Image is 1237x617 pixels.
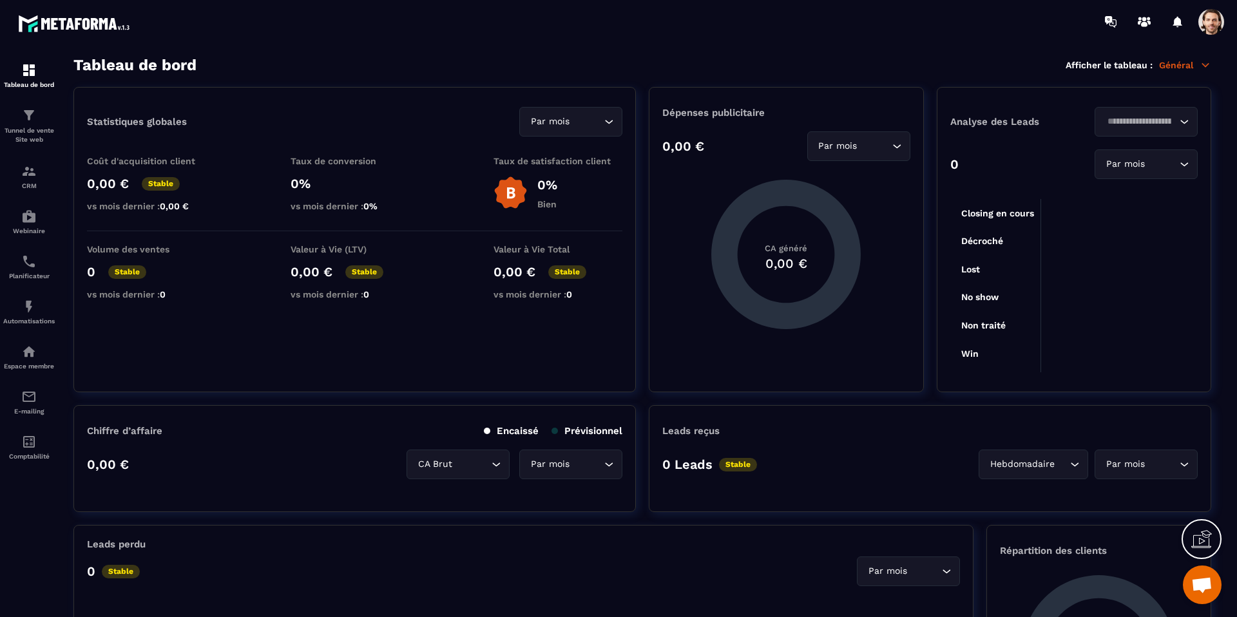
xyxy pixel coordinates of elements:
p: Valeur à Vie Total [494,244,622,254]
img: email [21,389,37,404]
input: Search for option [1147,157,1176,171]
p: Stable [108,265,146,279]
img: formation [21,62,37,78]
span: Par mois [816,139,860,153]
div: Search for option [807,131,910,161]
div: Search for option [979,450,1088,479]
input: Search for option [860,139,889,153]
a: formationformationCRM [3,154,55,199]
tspan: Non traité [961,320,1005,330]
img: automations [21,299,37,314]
img: formation [21,108,37,123]
a: formationformationTableau de bord [3,53,55,98]
p: Général [1159,59,1211,71]
a: formationformationTunnel de vente Site web [3,98,55,154]
div: Ouvrir le chat [1183,565,1222,604]
p: Comptabilité [3,453,55,460]
p: Taux de satisfaction client [494,156,622,166]
img: scheduler [21,254,37,269]
p: vs mois dernier : [494,289,622,299]
p: Analyse des Leads [950,116,1074,128]
input: Search for option [1147,457,1176,471]
div: Search for option [519,107,622,137]
p: 0,00 € [291,264,332,280]
p: Planificateur [3,272,55,280]
p: Chiffre d’affaire [87,425,162,437]
p: CRM [3,182,55,189]
div: Search for option [407,450,510,479]
p: Webinaire [3,227,55,234]
p: E-mailing [3,408,55,415]
p: Stable [102,565,140,578]
p: Encaissé [484,425,539,437]
p: 0% [291,176,419,191]
p: 0% [537,177,557,193]
p: vs mois dernier : [87,201,216,211]
span: 0,00 € [160,201,189,211]
input: Search for option [455,457,488,471]
p: Automatisations [3,318,55,325]
img: formation [21,164,37,179]
p: Volume des ventes [87,244,216,254]
span: Par mois [1103,457,1147,471]
p: Répartition des clients [1000,545,1198,556]
span: Par mois [528,457,572,471]
span: Par mois [528,115,572,129]
span: CA Brut [415,457,455,471]
p: Leads reçus [662,425,720,437]
p: 0,00 € [87,457,129,472]
a: automationsautomationsWebinaire [3,199,55,244]
div: Search for option [1095,149,1198,179]
p: Stable [719,458,757,471]
tspan: Décroché [961,236,1002,246]
input: Search for option [1057,457,1067,471]
p: 0 Leads [662,457,713,472]
div: Search for option [519,450,622,479]
tspan: Lost [961,264,979,274]
span: 0 [363,289,369,299]
p: Tableau de bord [3,81,55,88]
p: vs mois dernier : [291,201,419,211]
p: vs mois dernier : [87,289,216,299]
p: Stable [142,177,180,191]
tspan: Win [961,348,978,359]
p: 0 [87,264,95,280]
p: Taux de conversion [291,156,419,166]
img: automations [21,344,37,359]
p: Prévisionnel [551,425,622,437]
tspan: No show [961,292,999,302]
a: emailemailE-mailing [3,379,55,424]
p: Leads perdu [87,538,146,550]
p: Coût d'acquisition client [87,156,216,166]
span: 0 [160,289,166,299]
a: automationsautomationsEspace membre [3,334,55,379]
p: Afficher le tableau : [1066,60,1153,70]
img: automations [21,209,37,224]
a: automationsautomationsAutomatisations [3,289,55,334]
p: Statistiques globales [87,116,187,128]
div: Search for option [857,556,960,586]
a: accountantaccountantComptabilité [3,424,55,470]
span: Hebdomadaire [987,457,1057,471]
img: accountant [21,434,37,450]
p: 0,00 € [87,176,129,191]
span: 0 [566,289,572,299]
input: Search for option [572,457,601,471]
div: Search for option [1095,107,1198,137]
p: 0,00 € [494,264,535,280]
tspan: Closing en cours [961,208,1033,219]
p: Dépenses publicitaire [662,107,910,119]
p: Valeur à Vie (LTV) [291,244,419,254]
span: Par mois [1103,157,1147,171]
input: Search for option [1103,115,1176,129]
p: 0 [87,564,95,579]
div: Search for option [1095,450,1198,479]
p: Tunnel de vente Site web [3,126,55,144]
img: b-badge-o.b3b20ee6.svg [494,176,528,210]
p: Espace membre [3,363,55,370]
input: Search for option [910,564,939,578]
span: Par mois [865,564,910,578]
p: Bien [537,199,557,209]
a: schedulerschedulerPlanificateur [3,244,55,289]
h3: Tableau de bord [73,56,197,74]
